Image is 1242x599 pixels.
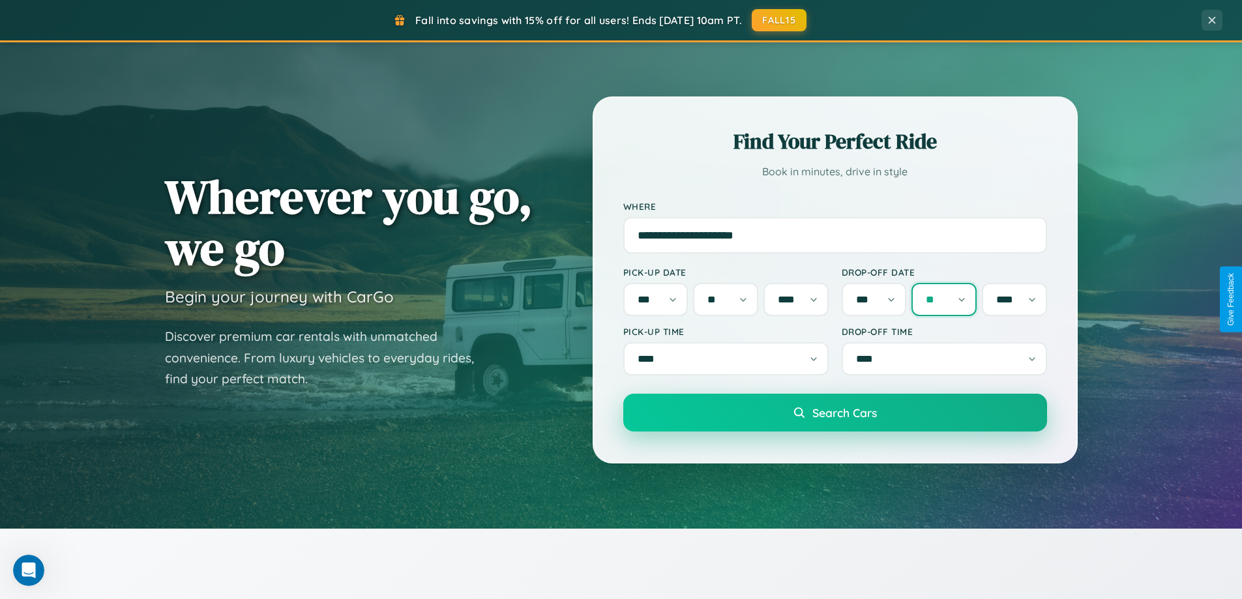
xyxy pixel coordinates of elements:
[812,405,877,420] span: Search Cars
[842,326,1047,337] label: Drop-off Time
[1226,273,1235,326] div: Give Feedback
[165,171,533,274] h1: Wherever you go, we go
[623,326,829,337] label: Pick-up Time
[623,201,1047,212] label: Where
[165,326,491,390] p: Discover premium car rentals with unmatched convenience. From luxury vehicles to everyday rides, ...
[13,555,44,586] iframe: Intercom live chat
[415,14,742,27] span: Fall into savings with 15% off for all users! Ends [DATE] 10am PT.
[623,127,1047,156] h2: Find Your Perfect Ride
[623,267,829,278] label: Pick-up Date
[752,9,806,31] button: FALL15
[623,162,1047,181] p: Book in minutes, drive in style
[623,394,1047,431] button: Search Cars
[165,287,394,306] h3: Begin your journey with CarGo
[842,267,1047,278] label: Drop-off Date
